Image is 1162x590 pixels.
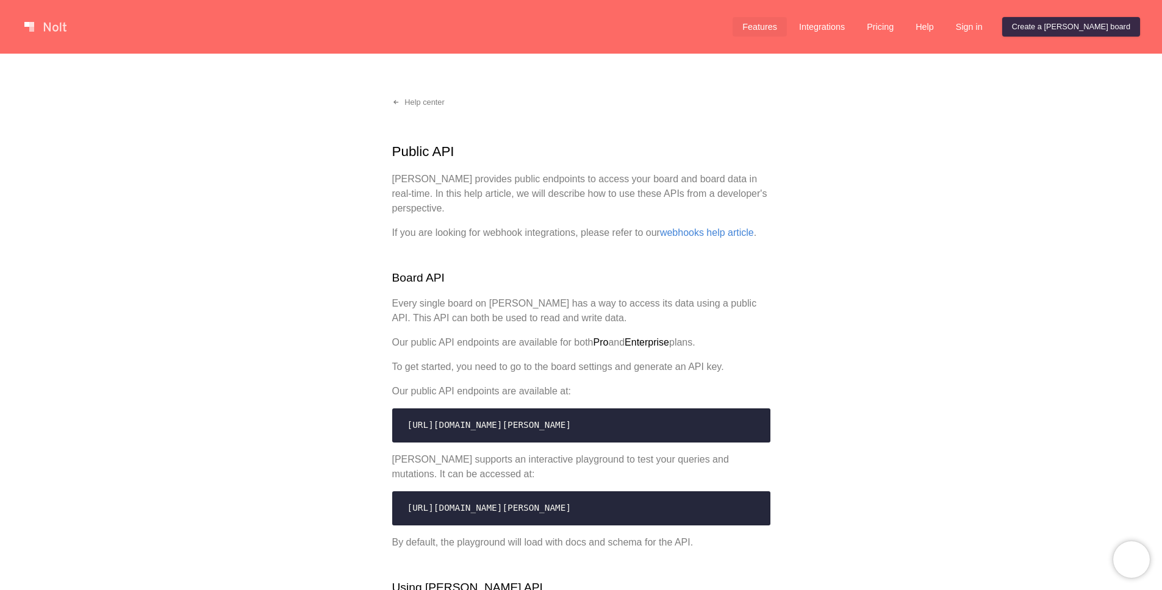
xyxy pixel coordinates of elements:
[392,226,770,240] p: If you are looking for webhook integrations, please refer to our .
[392,269,770,287] h2: Board API
[407,503,572,513] span: [URL][DOMAIN_NAME][PERSON_NAME]
[593,337,608,347] strong: Pro
[1113,541,1150,578] iframe: Chatra live chat
[625,337,669,347] strong: Enterprise
[392,141,770,162] h1: Public API
[392,335,770,350] p: Our public API endpoints are available for both and plans.
[392,172,770,216] p: [PERSON_NAME] provides public endpoints to access your board and board data in real-time. In this...
[392,535,770,550] p: By default, the playground will load with docs and schema for the API.
[857,17,903,37] a: Pricing
[407,420,572,430] span: [URL][DOMAIN_NAME][PERSON_NAME]
[392,452,770,482] p: [PERSON_NAME] supports an interactive playground to test your queries and mutations. It can be ac...
[733,17,787,37] a: Features
[946,17,992,37] a: Sign in
[1002,17,1140,37] a: Create a [PERSON_NAME] board
[789,17,855,37] a: Integrations
[392,384,770,399] p: Our public API endpoints are available at:
[382,93,454,112] a: Help center
[392,296,770,325] p: Every single board on [PERSON_NAME] has a way to access its data using a public API. This API can...
[660,227,754,238] a: webhooks help article
[392,360,770,374] p: To get started, you need to go to the board settings and generate an API key.
[906,17,944,37] a: Help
